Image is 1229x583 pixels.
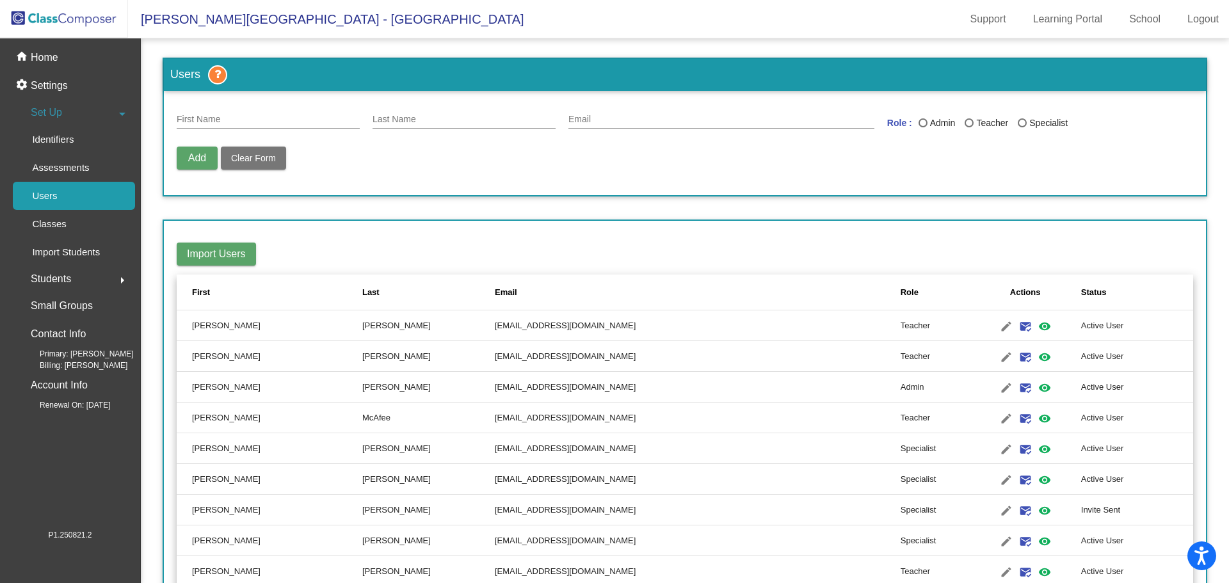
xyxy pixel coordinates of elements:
div: Role [901,286,919,299]
td: [PERSON_NAME] [362,433,495,464]
button: Add [177,147,218,170]
span: Students [31,270,71,288]
button: Import Users [177,243,256,266]
mat-icon: visibility [1037,564,1052,580]
td: [EMAIL_ADDRESS][DOMAIN_NAME] [495,495,901,525]
div: First [192,286,210,299]
td: [EMAIL_ADDRESS][DOMAIN_NAME] [495,525,901,556]
mat-icon: mark_email_read [1018,411,1033,426]
span: Primary: [PERSON_NAME] [19,348,134,360]
a: Learning Portal [1023,9,1113,29]
span: Import Users [187,248,246,259]
span: Set Up [31,104,62,122]
td: [EMAIL_ADDRESS][DOMAIN_NAME] [495,341,901,372]
td: [PERSON_NAME] [362,372,495,403]
td: [PERSON_NAME] [362,310,495,341]
div: Last [362,286,380,299]
mat-icon: edit [999,442,1014,457]
span: Clear Form [231,153,276,163]
mat-icon: settings [15,78,31,93]
td: [PERSON_NAME] [362,341,495,372]
div: Role [901,286,970,299]
mat-icon: mark_email_read [1018,564,1033,580]
p: Identifiers [32,132,74,147]
span: Billing: [PERSON_NAME] [19,360,127,371]
td: [EMAIL_ADDRESS][DOMAIN_NAME] [495,403,901,433]
p: Import Students [32,244,100,260]
td: Specialist [901,433,970,464]
mat-icon: edit [999,503,1014,518]
mat-icon: home [15,50,31,65]
mat-icon: visibility [1037,411,1052,426]
td: [PERSON_NAME] [177,341,362,372]
mat-icon: mark_email_read [1018,349,1033,365]
input: E Mail [568,115,874,125]
td: Admin [901,372,970,403]
div: Email [495,286,517,299]
mat-icon: visibility [1037,442,1052,457]
td: [PERSON_NAME] [177,464,362,495]
td: [EMAIL_ADDRESS][DOMAIN_NAME] [495,433,901,464]
td: Active User [1081,464,1193,495]
p: Contact Info [31,325,86,343]
mat-icon: arrow_right [115,273,130,288]
p: Home [31,50,58,65]
mat-icon: mark_email_read [1018,319,1033,334]
mat-label: Role : [887,116,912,134]
input: Last Name [373,115,556,125]
td: [EMAIL_ADDRESS][DOMAIN_NAME] [495,464,901,495]
a: School [1119,9,1171,29]
span: [PERSON_NAME][GEOGRAPHIC_DATA] - [GEOGRAPHIC_DATA] [128,9,524,29]
div: Specialist [1027,116,1068,130]
p: Small Groups [31,297,93,315]
mat-icon: mark_email_read [1018,380,1033,395]
td: [PERSON_NAME] [177,403,362,433]
td: [PERSON_NAME] [362,495,495,525]
p: Account Info [31,376,88,394]
p: Settings [31,78,68,93]
td: Specialist [901,464,970,495]
td: [PERSON_NAME] [177,433,362,464]
td: Active User [1081,433,1193,464]
button: Clear Form [221,147,286,170]
mat-icon: visibility [1037,472,1052,488]
div: Email [495,286,901,299]
td: [PERSON_NAME] [177,495,362,525]
td: [PERSON_NAME] [362,464,495,495]
mat-icon: visibility [1037,534,1052,549]
td: [PERSON_NAME] [362,525,495,556]
p: Users [32,188,57,204]
mat-icon: edit [999,319,1014,334]
h3: Users [164,59,1206,91]
mat-icon: visibility [1037,380,1052,395]
mat-icon: visibility [1037,503,1052,518]
td: Active User [1081,372,1193,403]
a: Support [960,9,1016,29]
mat-icon: mark_email_read [1018,503,1033,518]
td: [PERSON_NAME] [177,525,362,556]
mat-icon: edit [999,349,1014,365]
div: Admin [928,116,956,130]
td: Invite Sent [1081,495,1193,525]
td: Active User [1081,341,1193,372]
mat-icon: edit [999,564,1014,580]
td: [EMAIL_ADDRESS][DOMAIN_NAME] [495,372,901,403]
span: Add [188,152,206,163]
mat-icon: edit [999,380,1014,395]
td: Teacher [901,341,970,372]
th: Actions [969,275,1080,310]
a: Logout [1177,9,1229,29]
mat-icon: mark_email_read [1018,472,1033,488]
td: McAfee [362,403,495,433]
div: Last [362,286,495,299]
mat-icon: mark_email_read [1018,442,1033,457]
input: First Name [177,115,360,125]
td: Active User [1081,310,1193,341]
td: Active User [1081,525,1193,556]
mat-icon: visibility [1037,319,1052,334]
span: Renewal On: [DATE] [19,399,110,411]
mat-icon: edit [999,411,1014,426]
p: Classes [32,216,66,232]
div: Teacher [974,116,1008,130]
div: Status [1081,286,1107,299]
